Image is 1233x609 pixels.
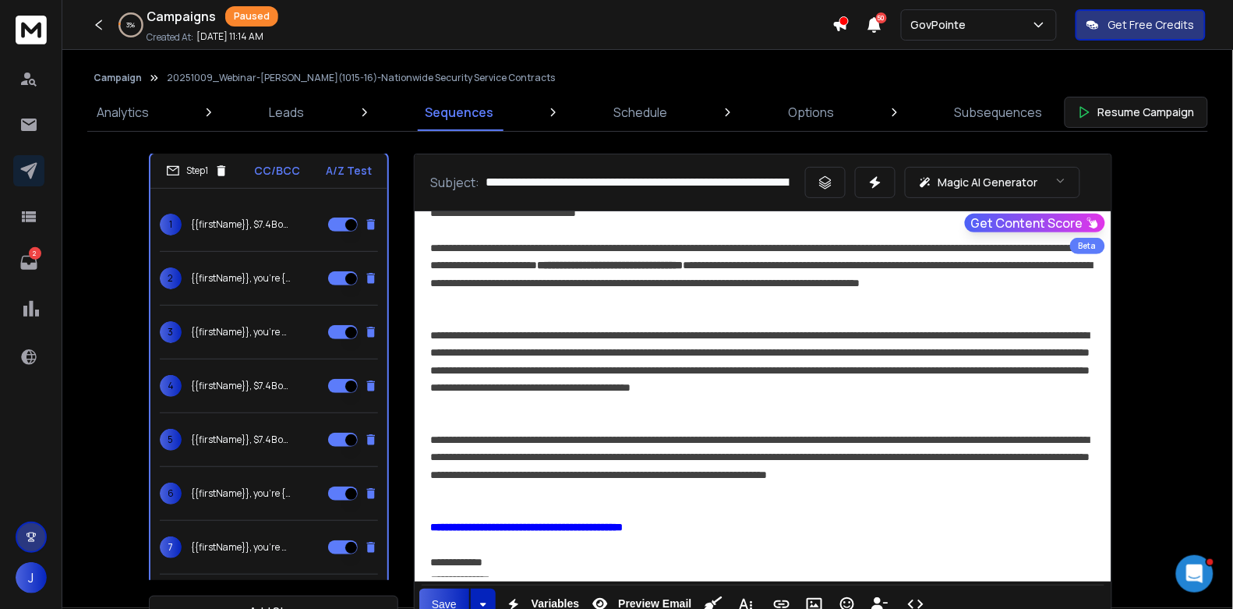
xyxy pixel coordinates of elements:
[97,103,149,122] p: Analytics
[605,94,677,131] a: Schedule
[191,541,291,554] p: {{firstName}}, you’re only competing for {{Contracts Advertised}} of Security & Systems contracts...
[147,31,193,44] p: Created At:
[16,562,47,593] button: J
[415,94,503,131] a: Sequences
[191,434,291,446] p: {{firstName}}, $7.4B of Security & Systems subcontracts {never hit|aren’t listed on|don’t show up...
[1070,238,1105,254] div: Beta
[911,17,973,33] p: GovPointe
[160,321,182,343] span: 3
[225,6,278,27] div: Paused
[614,103,668,122] p: Schedule
[191,218,291,231] p: {{firstName}}, $7.4B of Security & Systems subcontracts {never hit|aren’t listed on|don’t show up...
[191,326,291,338] p: {{firstName}}, you’re only competing for {{Contracts Advertised}} of Security & Systems contracts...
[905,167,1080,198] button: Magic AI Generator
[160,375,182,397] span: 4
[945,94,1052,131] a: Subsequences
[260,94,314,131] a: Leads
[779,94,843,131] a: Options
[167,72,555,84] p: 20251009_Webinar-[PERSON_NAME](1015-16)-Nationwide Security Service Contracts
[1065,97,1208,128] button: Resume Campaign
[965,214,1105,232] button: Get Content Score
[326,163,372,179] p: A/Z Test
[1076,9,1206,41] button: Get Free Credits
[94,72,142,84] button: Campaign
[127,20,136,30] p: 3 %
[955,103,1043,122] p: Subsequences
[160,214,182,235] span: 1
[13,247,44,278] a: 2
[191,272,291,285] p: {{firstName}}, you’re {missing out on|not seeing|locked out of} $7.4B in Security & Systems subco...
[191,380,291,392] p: {{firstName}}, $7.4B of Security & Systems subcontracts were {never posted for bid|kept hidden fr...
[430,173,479,192] p: Subject:
[425,103,493,122] p: Sequences
[160,536,182,558] span: 7
[196,30,263,43] p: [DATE] 11:14 AM
[270,103,305,122] p: Leads
[1176,555,1214,593] iframe: Intercom live chat
[160,483,182,505] span: 6
[160,429,182,451] span: 5
[87,94,158,131] a: Analytics
[876,12,887,23] span: 50
[191,487,291,500] p: {{firstName}}, you’re {missing out on|not seeing|locked out of} $7.4B in Security & Systems subco...
[788,103,834,122] p: Options
[166,164,228,178] div: Step 1
[1108,17,1195,33] p: Get Free Credits
[160,267,182,289] span: 2
[938,175,1038,190] p: Magic AI Generator
[147,7,216,26] h1: Campaigns
[254,163,300,179] p: CC/BCC
[29,247,41,260] p: 2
